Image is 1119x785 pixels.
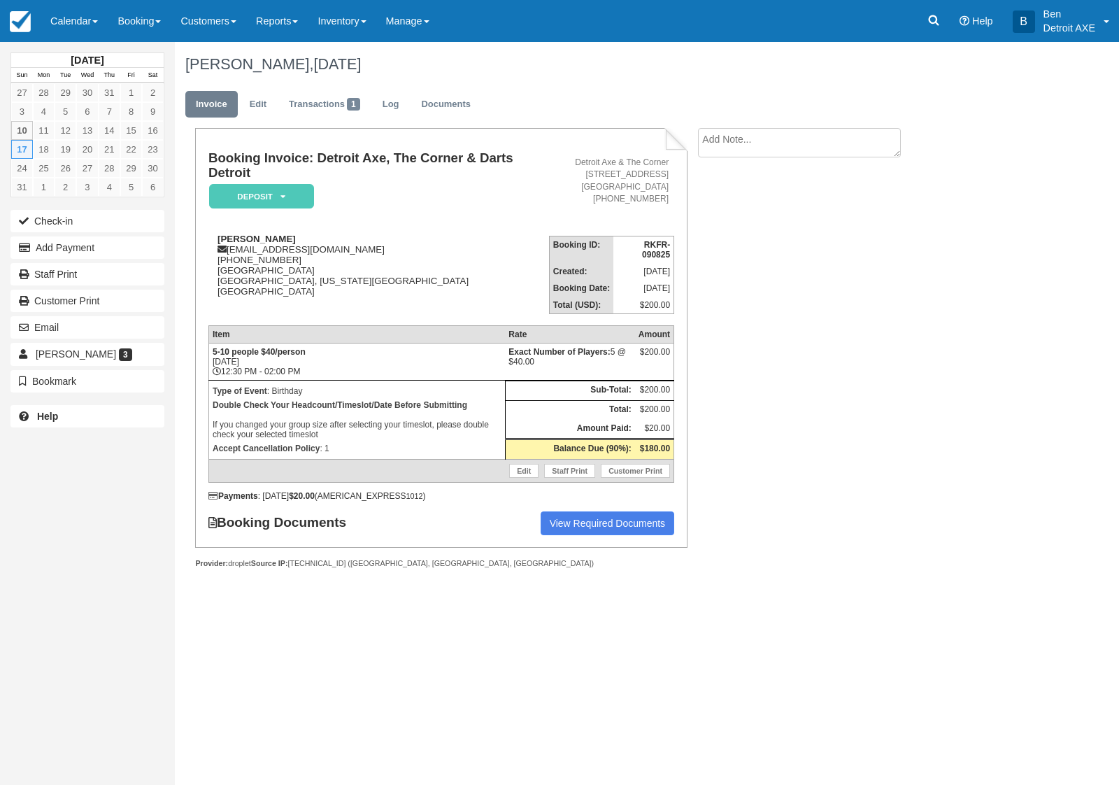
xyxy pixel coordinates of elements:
a: 11 [33,121,55,140]
strong: Type of Event [213,386,267,396]
a: 8 [120,102,142,121]
td: [DATE] [613,280,673,297]
a: 25 [33,159,55,178]
a: Help [10,405,164,427]
th: Sun [11,68,33,83]
th: Rate [505,326,634,344]
p: Ben [1043,7,1095,21]
a: 24 [11,159,33,178]
em: Deposit [209,184,314,208]
a: 1 [120,83,142,102]
p: : Birthday [213,384,501,398]
a: View Required Documents [541,511,675,535]
th: Wed [76,68,98,83]
a: 30 [76,83,98,102]
th: Sat [142,68,164,83]
a: Staff Print [544,464,595,478]
p: Detroit AXE [1043,21,1095,35]
img: checkfront-main-nav-mini-logo.png [10,11,31,32]
a: Deposit [208,183,309,209]
a: Edit [509,464,539,478]
div: $200.00 [639,347,670,368]
strong: Booking Documents [208,515,359,530]
th: Item [208,326,505,344]
strong: Payments [208,491,258,501]
strong: RKFR-090825 [642,240,670,260]
a: 18 [33,140,55,159]
a: 23 [142,140,164,159]
span: 1 [347,98,360,111]
a: Documents [411,91,481,118]
a: 14 [99,121,120,140]
a: 26 [55,159,76,178]
a: 6 [142,178,164,197]
th: Mon [33,68,55,83]
a: 12 [55,121,76,140]
th: Amount [635,326,674,344]
a: 3 [11,102,33,121]
button: Bookmark [10,370,164,392]
strong: $180.00 [640,444,670,453]
th: Booking Date: [549,280,613,297]
strong: Exact Number of Players [508,347,610,357]
div: droplet [TECHNICAL_ID] ([GEOGRAPHIC_DATA], [GEOGRAPHIC_DATA], [GEOGRAPHIC_DATA]) [195,558,687,569]
button: Add Payment [10,236,164,259]
th: Booking ID: [549,236,613,263]
a: 31 [99,83,120,102]
span: 3 [119,348,132,361]
td: 5 @ $40.00 [505,344,634,381]
th: Total: [505,401,634,420]
a: Invoice [185,91,238,118]
span: [DATE] [313,55,361,73]
a: 19 [55,140,76,159]
strong: $20.00 [289,491,315,501]
th: Created: [549,263,613,280]
a: 28 [99,159,120,178]
div: B [1013,10,1035,33]
a: 2 [142,83,164,102]
p: : 1 [213,441,501,455]
a: 10 [11,121,33,140]
span: [PERSON_NAME] [36,348,116,360]
td: $200.00 [635,401,674,420]
button: Email [10,316,164,339]
div: : [DATE] (AMERICAN_EXPRESS ) [208,491,674,501]
h1: Booking Invoice: Detroit Axe, The Corner & Darts Detroit [208,151,549,180]
strong: [PERSON_NAME] [218,234,296,244]
a: 27 [11,83,33,102]
small: 1012 [406,492,423,500]
a: 6 [76,102,98,121]
a: [PERSON_NAME] 3 [10,343,164,365]
div: [EMAIL_ADDRESS][DOMAIN_NAME] [PHONE_NUMBER] [GEOGRAPHIC_DATA] [GEOGRAPHIC_DATA], [US_STATE][GEOGR... [208,234,549,314]
th: Tue [55,68,76,83]
td: $20.00 [635,420,674,439]
a: 27 [76,159,98,178]
a: 21 [99,140,120,159]
a: 1 [33,178,55,197]
strong: [DATE] [71,55,104,66]
h1: [PERSON_NAME], [185,56,1004,73]
th: Balance Due (90%): [505,439,634,460]
a: 5 [120,178,142,197]
strong: Source IP: [251,559,288,567]
a: 16 [142,121,164,140]
b: Help [37,411,58,422]
a: Staff Print [10,263,164,285]
i: Help [960,16,969,26]
a: 5 [55,102,76,121]
address: Detroit Axe & The Corner [STREET_ADDRESS] [GEOGRAPHIC_DATA] [PHONE_NUMBER] [555,157,669,205]
td: [DATE] 12:30 PM - 02:00 PM [208,344,505,381]
a: 15 [120,121,142,140]
a: 4 [99,178,120,197]
a: Customer Print [601,464,670,478]
strong: Accept Cancellation Policy [213,444,320,453]
a: Edit [239,91,277,118]
th: Fri [120,68,142,83]
a: 30 [142,159,164,178]
td: $200.00 [635,381,674,401]
a: 29 [120,159,142,178]
td: $200.00 [613,297,673,314]
a: 9 [142,102,164,121]
a: 31 [11,178,33,197]
a: Transactions1 [278,91,371,118]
